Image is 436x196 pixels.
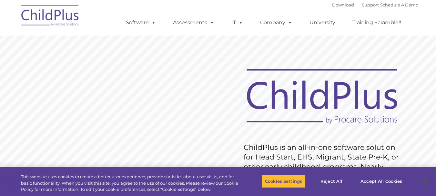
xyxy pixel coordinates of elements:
a: Support [362,2,379,7]
a: University [303,16,342,29]
a: Software [119,16,162,29]
button: Close [419,174,433,188]
a: Assessments [167,16,221,29]
button: Cookies Settings [261,174,306,188]
img: ChildPlus by Procare Solutions [18,0,83,33]
div: This website uses cookies to create a better user experience, provide statistics about user visit... [21,174,240,193]
a: Download [332,2,354,7]
a: Company [254,16,299,29]
button: Reject All [311,174,351,188]
button: Accept All Cookies [357,174,406,188]
a: Schedule A Demo [380,2,418,7]
a: IT [225,16,249,29]
a: Training Scramble!! [346,16,408,29]
font: | [332,2,418,7]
